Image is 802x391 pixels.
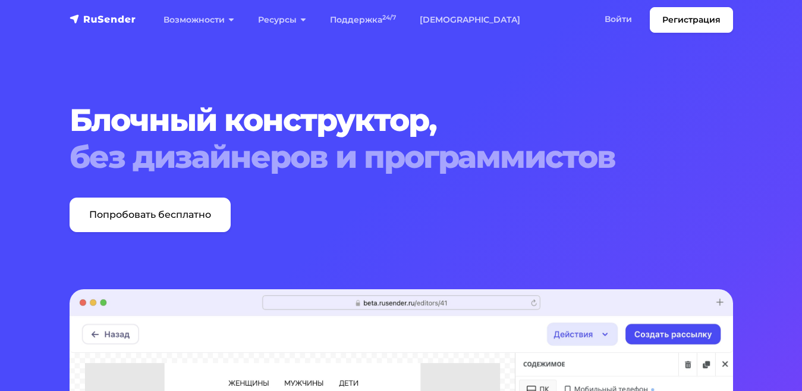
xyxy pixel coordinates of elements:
a: Войти [593,7,644,32]
img: RuSender [70,13,136,25]
a: [DEMOGRAPHIC_DATA] [408,8,532,32]
h1: Блочный конструктор, [70,102,733,176]
span: без дизайнеров и программистов [70,139,733,176]
a: Попробовать бесплатно [70,198,231,232]
a: Поддержка24/7 [318,8,408,32]
a: Ресурсы [246,8,318,32]
a: Регистрация [650,7,733,33]
sup: 24/7 [382,14,396,21]
a: Возможности [152,8,246,32]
